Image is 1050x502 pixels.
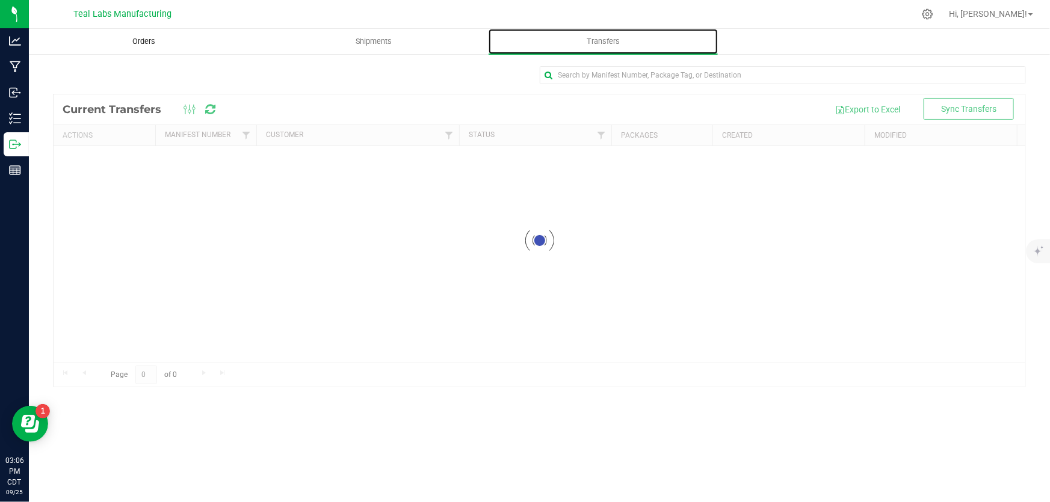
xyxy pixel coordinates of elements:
[9,35,21,47] inline-svg: Analytics
[9,112,21,124] inline-svg: Inventory
[12,406,48,442] iframe: Resource center
[339,36,408,47] span: Shipments
[489,29,718,54] a: Transfers
[570,36,636,47] span: Transfers
[9,61,21,73] inline-svg: Manufacturing
[540,66,1027,84] input: Search by Manifest Number, Package Tag, or Destination
[9,138,21,150] inline-svg: Outbound
[5,488,23,497] p: 09/25
[9,164,21,176] inline-svg: Reports
[5,455,23,488] p: 03:06 PM CDT
[920,8,935,20] div: Manage settings
[259,29,489,54] a: Shipments
[36,404,50,418] iframe: Resource center unread badge
[74,9,172,19] span: Teal Labs Manufacturing
[949,9,1027,19] span: Hi, [PERSON_NAME]!
[116,36,171,47] span: Orders
[9,87,21,99] inline-svg: Inbound
[29,29,259,54] a: Orders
